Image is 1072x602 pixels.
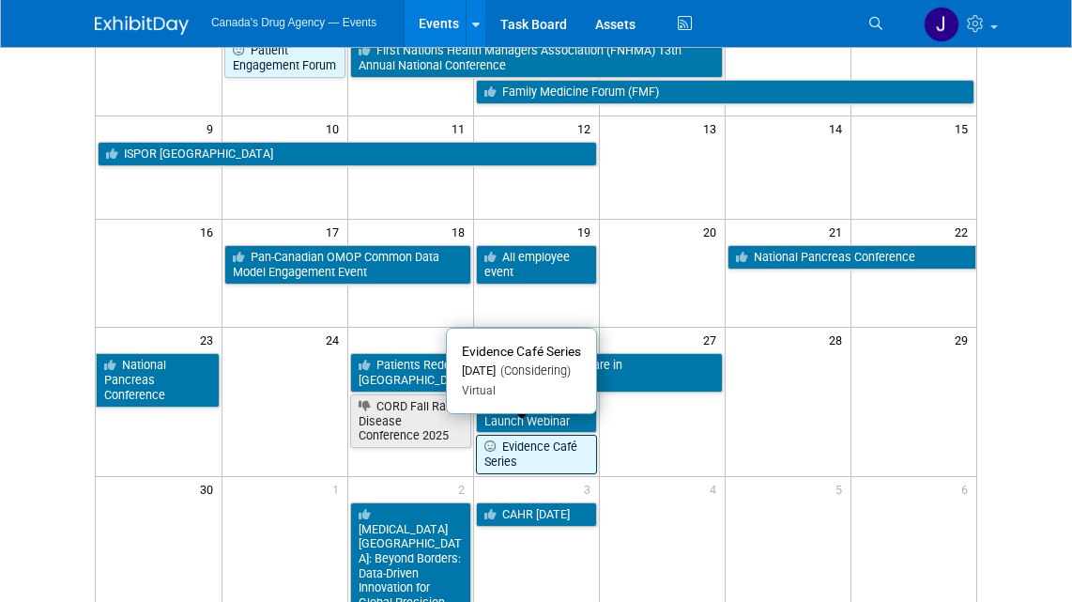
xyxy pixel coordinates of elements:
span: 11 [450,116,473,140]
span: 3 [582,477,599,501]
span: Virtual [462,384,496,397]
a: Patients Redefining the Future of Healthcare in [GEOGRAPHIC_DATA] Summit [350,353,723,392]
a: Patient Engagement Forum [224,39,345,77]
span: Canada's Drug Agency — Events [211,16,376,29]
div: [DATE] [462,363,581,379]
span: 24 [324,328,347,351]
span: 15 [953,116,976,140]
span: 18 [450,220,473,243]
span: 1 [330,477,347,501]
span: 20 [701,220,725,243]
a: National Pancreas Conference [96,353,220,407]
img: Jessica Gerwing [924,7,959,42]
span: 30 [198,477,222,501]
img: ExhibitDay [95,16,189,35]
span: 28 [827,328,850,351]
span: 10 [324,116,347,140]
a: CORD Fall Rare Disease Conference 2025 [350,394,471,448]
a: All employee event [476,245,597,284]
span: Evidence Café Series [462,344,581,359]
span: 16 [198,220,222,243]
span: 2 [456,477,473,501]
span: 29 [953,328,976,351]
a: Evidence Café Series [476,435,597,473]
span: 17 [324,220,347,243]
span: 21 [827,220,850,243]
span: 23 [198,328,222,351]
span: 27 [701,328,725,351]
a: CAHR [DATE] [476,502,597,527]
span: 19 [575,220,599,243]
a: National Pancreas Conference [727,245,977,270]
span: 14 [827,116,850,140]
span: 9 [205,116,222,140]
span: 22 [953,220,976,243]
span: 5 [834,477,850,501]
span: (Considering) [496,363,571,378]
a: ISPOR [GEOGRAPHIC_DATA] [98,142,597,166]
a: Pan-Canadian OMOP Common Data Model Engagement Event [224,245,471,284]
span: 4 [708,477,725,501]
span: 13 [701,116,725,140]
span: 6 [959,477,976,501]
span: 12 [575,116,599,140]
a: Family Medicine Forum (FMF) [476,80,975,104]
a: First Nations Health Managers Association (FNHMA) 13th Annual National Conference [350,39,723,77]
